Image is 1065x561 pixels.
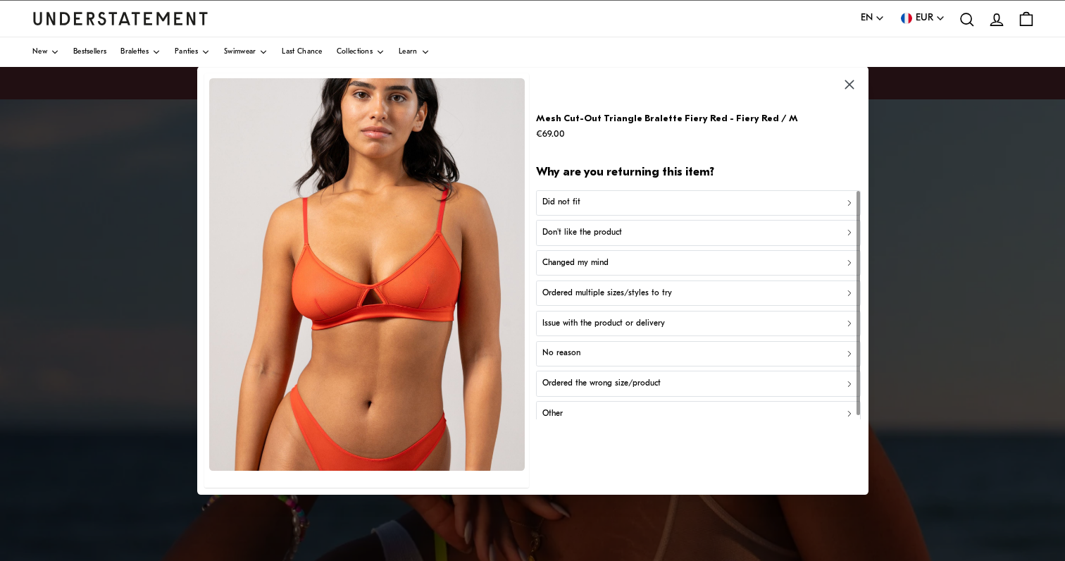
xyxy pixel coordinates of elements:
button: Other [536,401,861,426]
h2: Why are you returning this item? [536,165,861,181]
a: Bralettes [120,37,161,67]
p: Don't like the product [542,226,622,240]
span: Swimwear [224,49,256,56]
a: Bestsellers [73,37,106,67]
a: Last Chance [282,37,322,67]
span: Learn [399,49,418,56]
button: Ordered the wrong size/product [536,371,861,396]
p: No reason [542,347,580,360]
a: Swimwear [224,37,268,67]
button: Did not fit [536,190,861,215]
button: EN [861,11,885,26]
span: Bestsellers [73,49,106,56]
button: EUR [899,11,945,26]
a: Collections [337,37,385,67]
button: Issue with the product or delivery [536,311,861,336]
button: No reason [536,340,861,366]
button: Ordered multiple sizes/styles to try [536,280,861,306]
p: Changed my mind [542,257,609,270]
span: EN [861,11,873,26]
button: Changed my mind [536,250,861,276]
span: New [32,49,47,56]
p: Mesh Cut-Out Triangle Bralette Fiery Red - Fiery Red / M [536,111,798,125]
a: New [32,37,59,67]
p: €69.00 [536,127,798,142]
button: Don't like the product [536,220,861,245]
p: Issue with the product or delivery [542,316,665,330]
p: Other [542,407,563,421]
span: Bralettes [120,49,149,56]
img: FIRE-BRA-016-M-fiery-red_2_97df9170-b1a3-444f-8071-1d0ba5191e85.jpg [209,78,525,471]
p: Ordered the wrong size/product [542,377,661,390]
p: Did not fit [542,196,580,209]
span: EUR [916,11,933,26]
a: Learn [399,37,430,67]
a: Understatement Homepage [32,12,208,25]
span: Collections [337,49,373,56]
a: Panties [175,37,210,67]
span: Panties [175,49,198,56]
p: Ordered multiple sizes/styles to try [542,287,672,300]
span: Last Chance [282,49,322,56]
